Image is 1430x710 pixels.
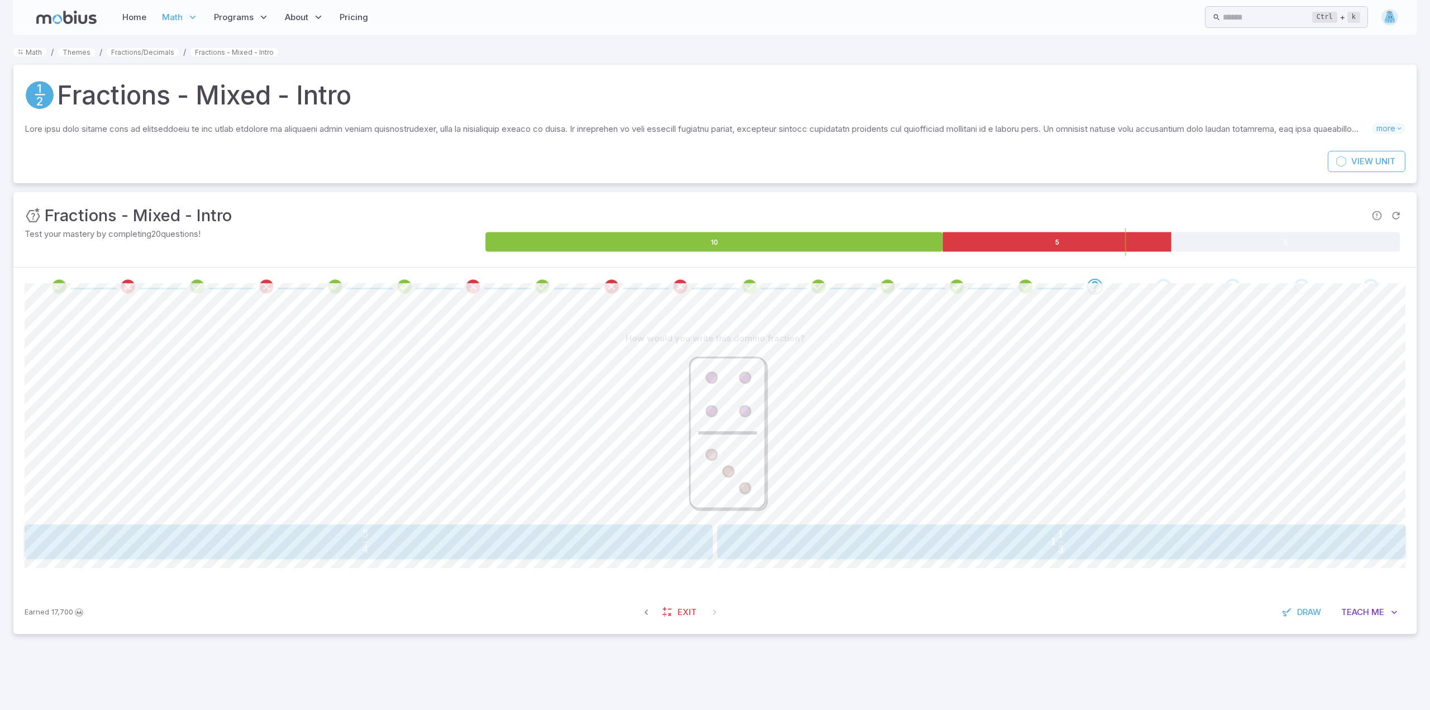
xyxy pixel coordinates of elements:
span: 17,700 [51,607,73,618]
div: Review your answer [189,279,205,294]
a: Exit [656,602,704,623]
span: About [285,11,308,23]
span: Report an issue with the question [1367,206,1386,225]
span: Previous Question [636,602,656,622]
div: Go to the next question [1087,279,1103,294]
div: Go to the next question [1156,279,1171,294]
span: ​ [368,530,369,545]
span: On Latest Question [704,602,724,622]
li: / [183,46,186,58]
div: Review your answer [51,279,67,294]
a: Fractions - Mixed - Intro [190,48,278,56]
kbd: k [1347,12,1360,23]
a: Math [13,48,46,56]
div: Go to the next question [1225,279,1241,294]
button: Draw [1276,602,1329,623]
span: Me [1371,606,1384,618]
span: 3 [363,527,369,541]
div: Review your answer [259,279,274,294]
kbd: Ctrl [1312,12,1337,23]
a: Fractions/Decimals [25,80,55,110]
span: Programs [214,11,254,23]
a: Themes [58,48,95,56]
span: 4 [363,542,369,556]
nav: breadcrumb [13,46,1417,58]
div: Review your answer [673,279,688,294]
span: Teach [1341,606,1369,618]
p: Test your mastery by completing 20 questions! [25,228,483,240]
span: Earned [25,607,49,618]
span: View [1351,155,1373,168]
div: Review your answer [604,279,619,294]
span: ​ [1064,530,1065,545]
span: Draw [1297,606,1321,618]
div: + [1312,11,1360,24]
div: Review your answer [535,279,550,294]
div: Review your answer [880,279,895,294]
h1: Fractions - Mixed - Intro [57,76,351,114]
div: Review your answer [327,279,343,294]
div: Review your answer [120,279,136,294]
div: Review your answer [742,279,757,294]
span: Exit [678,606,697,618]
a: ViewUnit [1328,151,1405,172]
a: Home [119,4,150,30]
div: Review your answer [811,279,826,294]
div: Review your answer [1018,279,1033,294]
a: Pricing [336,4,371,30]
div: Review your answer [465,279,481,294]
li: / [51,46,54,58]
span: Refresh Question [1386,206,1405,225]
span: 1 [1051,535,1057,548]
a: Fractions/Decimals [107,48,179,56]
div: Review your answer [949,279,965,294]
span: 3 [1058,542,1064,556]
div: Go to the next question [1294,279,1309,294]
h3: Fractions - Mixed - Intro [45,203,232,228]
div: Review your answer [397,279,412,294]
button: TeachMe [1333,602,1405,623]
span: Unit [1375,155,1395,168]
span: Math [162,11,183,23]
p: Lore ipsu dolo sitame cons ad elitseddoeiu te inc utlab etdolore ma aliquaeni admin veniam quisno... [25,123,1372,135]
span: 1 [1058,527,1064,541]
p: Earn Mobius dollars to buy game boosters [25,607,85,618]
img: trapezoid.svg [1381,9,1398,26]
li: / [99,46,102,58]
div: Go to the next question [1363,279,1379,294]
p: How would you write this domino fraction? [626,332,805,345]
